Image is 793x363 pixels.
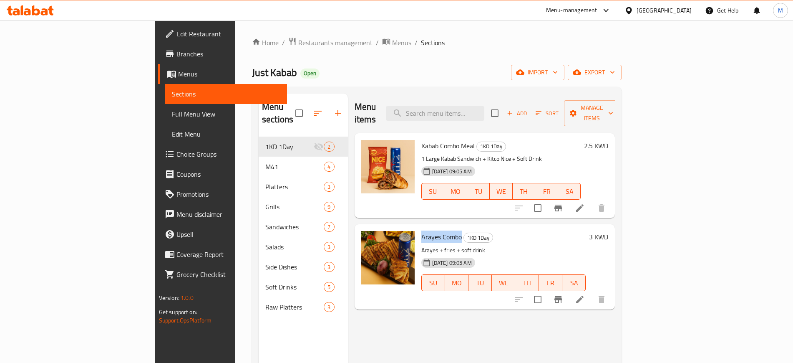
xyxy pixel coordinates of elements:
span: M [778,6,783,15]
p: Arayes + fries + soft drink [421,245,586,256]
span: Salads [265,242,324,252]
a: Edit menu item [575,294,585,305]
button: MO [445,274,468,291]
span: M41 [265,162,324,172]
div: items [324,162,334,172]
button: delete [592,198,612,218]
button: WE [490,183,513,200]
span: TU [472,277,488,289]
span: Menu disclaimer [176,209,280,219]
span: Grocery Checklist [176,269,280,279]
span: Menus [392,38,411,48]
span: 5 [324,283,334,291]
a: Support.OpsPlatform [159,315,212,326]
span: SA [566,277,582,289]
span: Upsell [176,229,280,239]
span: [DATE] 09:05 AM [429,259,475,267]
span: 1.0.0 [181,292,194,303]
a: Edit Restaurant [158,24,287,44]
a: Edit Menu [165,124,287,144]
span: Branches [176,49,280,59]
div: Side Dishes3 [259,257,348,277]
span: 3 [324,263,334,271]
div: Salads3 [259,237,348,257]
a: Edit menu item [575,203,585,213]
a: Grocery Checklist [158,264,287,284]
a: Promotions [158,184,287,204]
span: [DATE] 09:05 AM [429,168,475,175]
button: Branch-specific-item [548,289,568,310]
div: items [324,222,334,232]
span: Side Dishes [265,262,324,272]
a: Restaurants management [288,37,373,48]
span: MO [448,185,464,198]
h6: 2.5 KWD [584,140,608,152]
div: Raw Platters3 [259,297,348,317]
button: SU [421,183,444,200]
li: / [415,38,418,48]
nav: Menu sections [259,133,348,320]
button: TH [515,274,539,291]
h6: 3 KWD [589,231,608,243]
div: Soft Drinks5 [259,277,348,297]
a: Coverage Report [158,244,287,264]
button: import [511,65,564,80]
span: WE [495,277,512,289]
span: Select section [486,104,503,122]
img: Arayes Combo [361,231,415,284]
span: Select to update [529,291,546,308]
input: search [386,106,484,121]
span: 3 [324,183,334,191]
span: Add [506,109,528,118]
div: Sandwiches7 [259,217,348,237]
span: Just Kabab [252,63,297,82]
span: Coupons [176,169,280,179]
span: export [574,67,615,78]
span: Raw Platters [265,302,324,312]
a: Choice Groups [158,144,287,164]
div: items [324,182,334,192]
li: / [376,38,379,48]
button: Manage items [564,100,620,126]
span: TU [471,185,487,198]
nav: breadcrumb [252,37,622,48]
span: Get support on: [159,307,197,317]
a: Menu disclaimer [158,204,287,224]
div: [GEOGRAPHIC_DATA] [637,6,692,15]
span: Sandwiches [265,222,324,232]
span: Select all sections [290,104,308,122]
button: export [568,65,622,80]
button: SA [562,274,586,291]
button: SU [421,274,445,291]
div: items [324,282,334,292]
div: 1KD 1Day [463,233,493,243]
span: Grills [265,202,324,212]
span: Soft Drinks [265,282,324,292]
div: items [324,242,334,252]
a: Branches [158,44,287,64]
button: Branch-specific-item [548,198,568,218]
img: Kabab Combo Meal [361,140,415,193]
button: WE [492,274,515,291]
span: Select to update [529,199,546,217]
span: Arayes Combo [421,231,462,243]
span: 7 [324,223,334,231]
button: Sort [534,107,561,120]
span: Full Menu View [172,109,280,119]
span: Edit Menu [172,129,280,139]
span: Sections [421,38,445,48]
div: 1KD 1Day2 [259,137,348,157]
svg: Inactive section [314,142,324,152]
a: Menus [158,64,287,84]
span: 3 [324,303,334,311]
span: Choice Groups [176,149,280,159]
a: Sections [165,84,287,104]
span: Open [300,70,320,77]
button: Add [503,107,530,120]
span: 1KD 1Day [265,142,314,152]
